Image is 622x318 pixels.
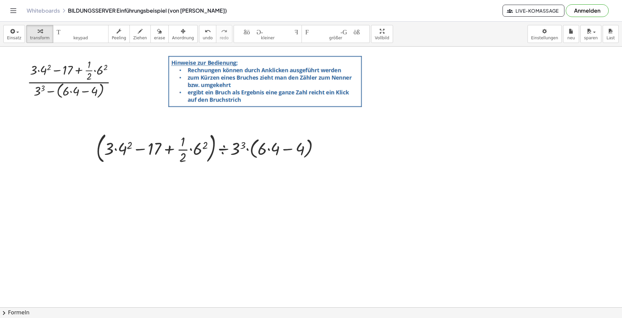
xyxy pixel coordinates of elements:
button: Live-Komassage [503,5,564,17]
span: transform [30,36,50,40]
button: Peeling [108,25,130,43]
button: Toggle Navigation [8,5,19,16]
span: Vollbild [375,36,389,40]
button: redoredo [216,25,232,43]
span: kleiner [261,36,275,40]
i: Format-Größe [237,27,298,35]
i: Tastatur [57,27,105,35]
span: größer [329,36,342,40]
button: sparen [580,25,601,43]
span: undo [203,36,213,40]
button: transform [26,25,53,43]
span: Einsatz [7,36,21,40]
span: sparen [584,36,598,40]
a: Whiteboards [27,7,60,14]
span: Ziehen [133,36,147,40]
button: Anmelden [566,4,609,17]
span: erase [154,36,165,40]
button: Einstellungen [527,25,562,43]
button: Anordnung [168,25,198,43]
span: redo [220,36,229,40]
span: Peeling [112,36,126,40]
span: Live-Komassage [508,8,559,14]
button: neu [563,25,579,43]
span: Last [607,36,615,40]
span: Einstellungen [531,36,558,40]
button: Last [603,25,619,43]
button: undoundo [199,25,216,43]
button: Einsatz [3,25,25,43]
button: Vollbild [371,25,393,43]
button: erase [150,25,169,43]
i: Format-Größe [305,27,366,35]
span: keypad [74,36,88,40]
span: Anordnung [172,36,194,40]
span: neu [567,36,575,40]
i: undo [205,27,211,35]
button: Format-Größekleiner [234,25,302,43]
button: Tastaturkeypad [53,25,108,43]
i: redo [221,27,227,35]
button: Format-Größegrößer [302,25,370,43]
button: Ziehen [129,25,151,43]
